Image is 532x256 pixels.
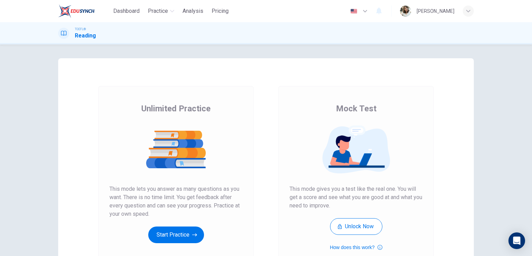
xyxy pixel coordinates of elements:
span: This mode gives you a test like the real one. You will get a score and see what you are good at a... [290,185,423,210]
span: TOEFL® [75,27,86,32]
button: Dashboard [110,5,142,17]
span: Analysis [183,7,203,15]
button: Pricing [209,5,231,17]
h1: Reading [75,32,96,40]
span: Unlimited Practice [141,103,211,114]
span: Dashboard [113,7,140,15]
button: Unlock Now [330,218,382,235]
a: EduSynch logo [58,4,110,18]
button: How does this work? [330,243,382,251]
button: Start Practice [148,227,204,243]
button: Practice [145,5,177,17]
span: This mode lets you answer as many questions as you want. There is no time limit. You get feedback... [109,185,242,218]
button: Analysis [180,5,206,17]
div: [PERSON_NAME] [417,7,454,15]
img: Profile picture [400,6,411,17]
span: Practice [148,7,168,15]
div: Open Intercom Messenger [508,232,525,249]
img: EduSynch logo [58,4,95,18]
span: Mock Test [336,103,376,114]
span: Pricing [212,7,229,15]
img: en [349,9,358,14]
